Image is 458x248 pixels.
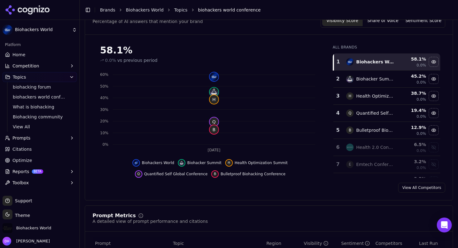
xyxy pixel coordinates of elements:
tr: 3.2%Show longevity technology summit data [333,173,440,190]
button: Visibility Score [322,15,363,26]
tr: 2biohacker summitBiohacker Summit45.2%0.0%Hide biohacker summit data [333,71,440,88]
button: Topics [2,72,77,82]
button: Share of Voice [363,15,403,26]
div: 3 [336,92,340,100]
img: biohacker summit [346,75,354,83]
tspan: 0% [103,142,108,147]
div: 6 [336,144,340,151]
div: 4 [336,109,340,117]
span: Biohacking community [13,114,67,120]
span: 0.0% [417,131,426,136]
span: biohackers world conference [13,94,67,100]
span: H [227,160,231,165]
a: Home [2,50,77,60]
span: B [346,126,354,134]
tr: 7EEmtech Conference3.2%0.0%Show emtech conference data [333,156,440,173]
a: Biohackers World [126,7,164,13]
div: Health 2.0 Conference [356,144,394,150]
a: View All [10,122,69,131]
div: Biohacker Summit [356,76,394,82]
span: [PERSON_NAME] [14,238,50,244]
button: Sentiment Score [403,15,444,26]
span: vs previous period [117,57,158,63]
span: H [210,95,218,104]
tr: 6health 2.0 conferenceHealth 2.0 Conference6.5%0.0%Show health 2.0 conference data [333,139,440,156]
span: B [212,172,217,177]
tr: 3HHealth Optimization Summit38.7%0.0%Hide health optimization summit data [333,88,440,105]
button: Open user button [2,237,50,246]
button: Show emtech conference data [429,159,439,169]
span: Biohacker Summit [187,160,222,165]
div: 1 [336,58,340,66]
span: Bulletproof Biohacking Conference [221,172,285,177]
span: 0.0% [417,97,426,102]
span: View All [13,124,67,130]
a: biohacking forum [10,83,69,91]
div: 5 [336,126,340,134]
span: Quantified Self Global Conference [144,172,208,177]
a: Optimize [2,155,77,165]
button: Prompts [2,133,77,143]
div: Platform [2,40,77,50]
span: 0.0% [417,114,426,119]
span: Theme [12,213,30,218]
div: A detailed view of prompt performance and citations [93,218,208,224]
div: 19.4 % [399,107,426,113]
span: 0.0% [417,80,426,85]
a: Brands [100,7,115,12]
div: Prompt Metrics [93,213,136,218]
span: Q [136,172,141,177]
button: Hide biohackers world data [429,57,439,67]
span: Last Run [419,240,438,246]
button: Toolbox [2,178,77,188]
span: biohacking forum [13,84,67,90]
button: ReportsBETA [2,167,77,177]
button: Hide biohacker summit data [178,159,222,167]
div: 45.2 % [399,73,426,79]
img: biohacker summit [179,160,184,165]
nav: breadcrumb [100,7,441,13]
div: 2 [336,75,340,83]
img: biohackers world [134,160,139,165]
span: Support [12,198,32,204]
a: What is biohacking [10,103,69,111]
div: 12.9 % [399,124,426,131]
button: Hide quantified self global conference data [429,108,439,118]
span: Prompt [95,240,111,246]
img: health 2.0 conference [346,144,354,151]
span: Q [346,109,354,117]
button: Hide health optimization summit data [225,159,288,167]
div: 6.5 % [399,141,426,148]
tspan: 10% [100,131,108,135]
div: 58.1% [100,45,320,56]
button: Hide biohackers world data [132,159,174,167]
span: E [346,161,354,168]
div: Open Intercom Messenger [437,218,452,232]
a: Topics [174,7,188,13]
div: Visibility [304,240,328,246]
span: Home [12,52,25,58]
span: BETA [32,169,43,174]
span: Optimize [12,157,32,163]
div: Health Optimization Summit [356,93,394,99]
span: Competition [12,63,39,69]
tspan: 50% [100,84,108,89]
tr: 5BBulletproof Biohacking Conference12.9%0.0%Hide bulletproof biohacking conference data [333,122,440,139]
div: All Brands [333,45,440,50]
tr: 4QQuantified Self Global Conference19.4%0.0%Hide quantified self global conference data [333,105,440,122]
span: Region [266,240,281,246]
span: biohackers world conference [198,7,261,13]
button: Show health 2.0 conference data [429,142,439,152]
button: Open organization switcher [2,223,51,233]
span: Prompts [12,135,31,141]
div: 3.2 % [399,176,426,182]
span: Health Optimization Summit [235,160,288,165]
span: Citations [12,146,32,152]
button: Hide bulletproof biohacking conference data [429,125,439,135]
span: What is biohacking [13,104,67,110]
tspan: 20% [100,119,108,123]
div: Biohackers World [356,59,394,65]
span: Biohackers World [16,225,51,231]
span: 0.0% [417,165,426,170]
img: Dmytro Horbyk [2,237,11,246]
